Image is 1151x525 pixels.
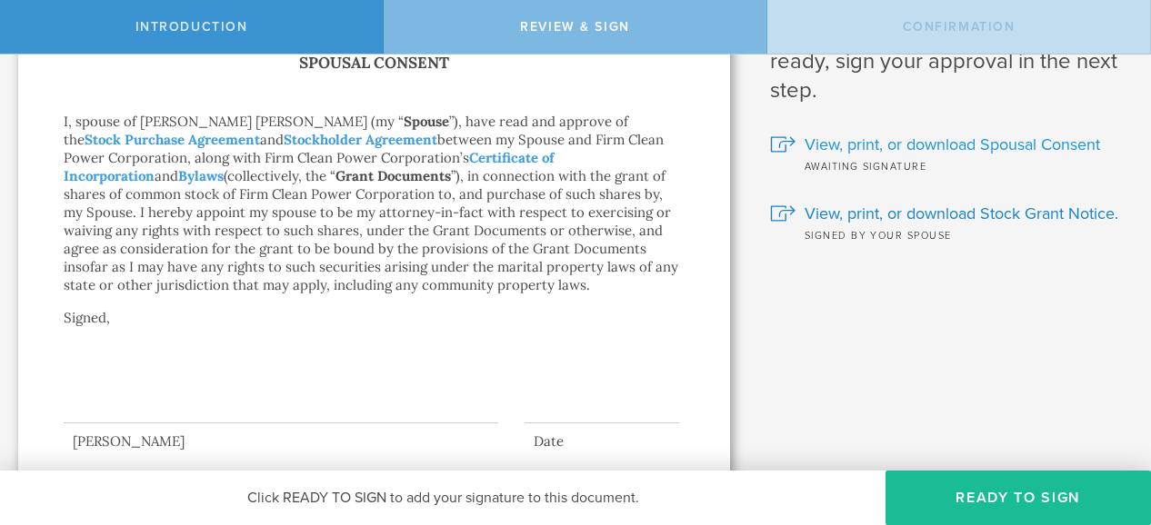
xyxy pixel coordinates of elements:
span: Click READY TO SIGN to add your signature to this document. [247,489,639,507]
a: Bylaws [178,167,224,184]
span: Introduction [135,19,248,35]
span: View, print, or download Stock Grant Notice. [805,202,1118,225]
a: Certificate of Incorporation [64,149,555,184]
div: [PERSON_NAME] [64,432,498,451]
span: Confirmation [903,19,1016,35]
strong: Grant Documents [335,167,451,184]
a: Stock Purchase Agreement [85,131,260,148]
strong: Spouse [404,113,449,130]
span: Review & Sign [520,19,630,35]
p: I, spouse of [PERSON_NAME] [PERSON_NAME] (my “ ”), have read and approve of the and between my Sp... [64,113,685,294]
a: Stockholder Agreement [284,131,437,148]
div: Signed by your spouse [770,225,1124,243]
div: Awaiting signature [770,156,1124,174]
p: Signed, [64,309,685,363]
h1: Review this document. When you're ready, sign your approval in the next step. [770,18,1124,105]
h1: Spousal Consent [64,50,685,76]
div: Date [525,432,680,451]
button: Ready to Sign [886,471,1151,525]
span: View, print, or download Spousal Consent [805,133,1100,156]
